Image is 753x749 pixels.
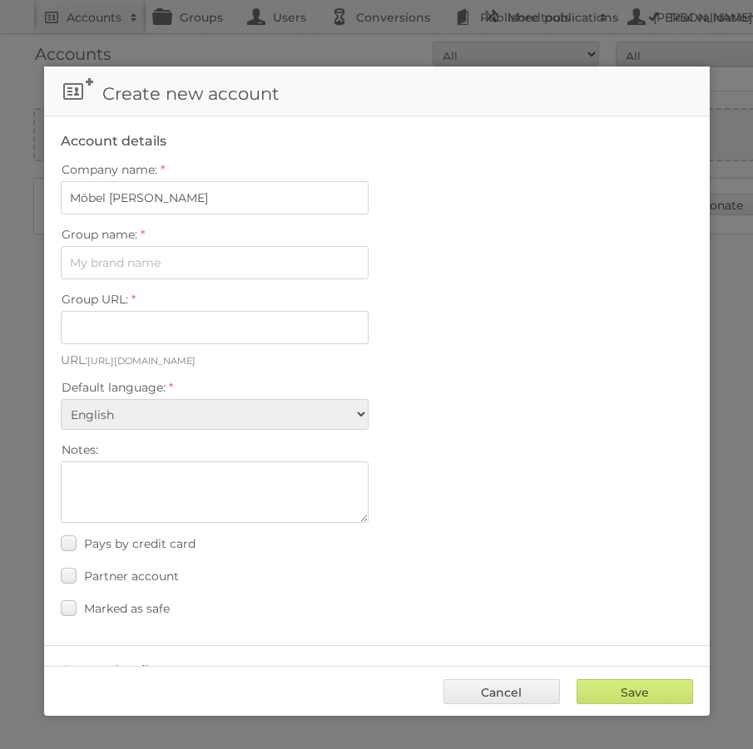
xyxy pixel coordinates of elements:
[62,442,98,457] span: Notes:
[87,355,196,367] small: [URL][DOMAIN_NAME]
[84,569,179,584] span: Partner account
[84,536,196,551] span: Pays by credit card
[443,679,560,704] a: Cancel
[62,380,166,395] span: Default language:
[44,67,710,116] h1: Create new account
[62,227,137,242] span: Group name:
[61,133,166,149] legend: Account details
[61,246,369,279] input: My brand name
[62,292,128,307] span: Group URL:
[84,601,170,616] span: Marked as safe
[61,663,155,678] legend: Owner details
[62,162,157,177] span: Company name:
[61,352,693,367] p: URL:
[577,679,693,704] input: Save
